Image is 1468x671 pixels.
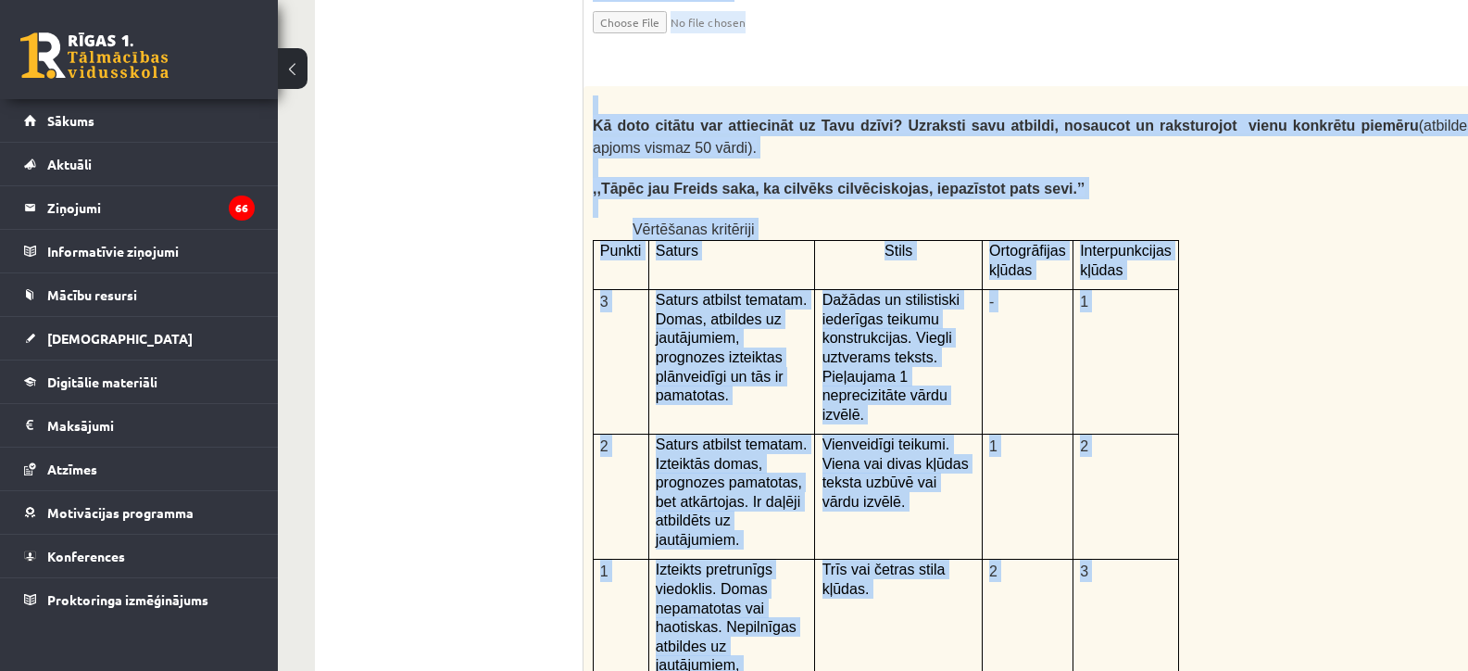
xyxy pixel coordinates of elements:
legend: Ziņojumi [47,186,255,229]
body: Bagātinātā teksta redaktors, wiswyg-editor-user-answer-47434051953300 [19,19,954,38]
body: Bagātinātā teksta redaktors, wiswyg-editor-user-answer-47433867659820 [19,19,954,38]
i: 66 [229,196,255,221]
span: Kā doto citātu var attiecināt uz Tavu dzīvi? Uzraksti savu atbildi, nosaucot un raksturojot vienu... [593,118,1419,133]
span: 2 [989,563,997,579]
span: Saturs [656,243,698,259]
legend: Maksājumi [47,404,255,447]
body: Bagātinātā teksta redaktors, wiswyg-editor-user-answer-47433867825620 [19,19,954,38]
body: Bagātinātā teksta redaktors, wiswyg-editor-user-answer-47433870265420 [19,19,954,38]
span: Sākums [47,112,94,129]
span: 1 [1080,294,1088,310]
a: Sākums [24,99,255,142]
a: [DEMOGRAPHIC_DATA] [24,317,255,360]
legend: Informatīvie ziņojumi [47,230,255,272]
span: Trīs vai četras stila kļūdas. [822,562,946,597]
span: [DEMOGRAPHIC_DATA] [47,330,193,347]
a: Mācību resursi [24,273,255,316]
a: Ziņojumi66 [24,186,255,229]
span: Saturs atbilst tematam. Izteiktās domas, prognozes pamatotas, bet atkārtojas. Ir daļēji atbildēts... [656,437,808,548]
span: Dažādas un stilistiski iederīgas teikumu konstrukcijas. Viegli uztverams teksts. Pieļaujama 1 nep... [822,292,960,423]
span: 1 [600,563,609,579]
body: Bagātinātā teksta redaktors, wiswyg-editor-user-answer-47433966007200 [19,19,954,38]
span: Punkti [600,243,641,259]
a: Rīgas 1. Tālmācības vidusskola [20,32,169,79]
span: 3 [600,294,609,310]
span: ,,Tāpēc jau Freids saka, ka cilvēks cilvēciskojas, iepazīstot pats sevi.’’ [593,181,1085,196]
span: Mācību resursi [47,286,137,303]
span: Vienveidīgi teikumi. Viena vai divas kļūdas teksta uzbūvē vai vārdu izvēlē. [822,437,969,510]
body: Bagātinātā teksta redaktors, wiswyg-editor-user-answer-47434052110840 [19,19,954,38]
span: Konferences [47,548,125,564]
a: Atzīmes [24,448,255,490]
span: Vērtēšanas kritēriji [633,222,755,237]
span: Stils [885,243,912,259]
span: Interpunkcijas kļūdas [1080,243,1172,278]
a: Informatīvie ziņojumi [24,230,255,272]
a: Aktuāli [24,143,255,185]
span: 1 [989,438,997,454]
span: 3 [1080,563,1088,579]
span: Motivācijas programma [47,504,194,521]
a: Konferences [24,535,255,577]
span: - [989,294,994,310]
span: Ortogrāfijas kļūdas [989,243,1066,278]
span: Digitālie materiāli [47,373,157,390]
span: 2 [1080,438,1088,454]
span: Saturs atbilst tematam. Domas, atbildes uz jautājumiem, prognozes izteiktas plānveidīgi un tās ir... [656,292,808,403]
span: Aktuāli [47,156,92,172]
a: Digitālie materiāli [24,361,255,403]
span: Proktoringa izmēģinājums [47,591,208,608]
span: 2 [600,438,609,454]
a: Motivācijas programma [24,491,255,534]
a: Proktoringa izmēģinājums [24,578,255,621]
span: Atzīmes [47,461,97,477]
a: Maksājumi [24,404,255,447]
